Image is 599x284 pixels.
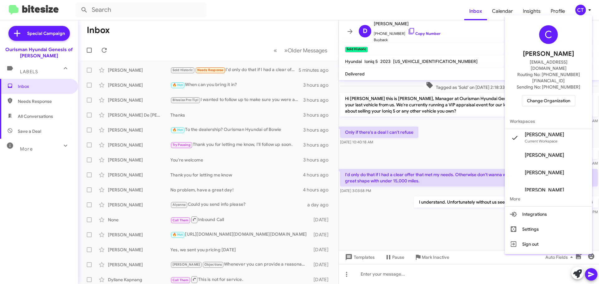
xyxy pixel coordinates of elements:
[512,71,585,84] span: Routing No: [PHONE_NUMBER][FINANCIAL_ID]
[523,49,574,59] span: [PERSON_NAME]
[505,207,592,222] button: Integrations
[505,222,592,237] button: Settings
[539,25,558,44] div: C
[505,114,592,129] span: Workspaces
[527,95,570,106] span: Change Organization
[525,152,564,158] span: [PERSON_NAME]
[525,139,558,143] span: Current Workspace
[505,191,592,206] span: More
[525,187,564,193] span: [PERSON_NAME]
[517,84,580,90] span: Sending No: [PHONE_NUMBER]
[512,59,585,71] span: [EMAIL_ADDRESS][DOMAIN_NAME]
[525,170,564,176] span: [PERSON_NAME]
[522,95,575,106] button: Change Organization
[505,237,592,252] button: Sign out
[525,132,564,138] span: [PERSON_NAME]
